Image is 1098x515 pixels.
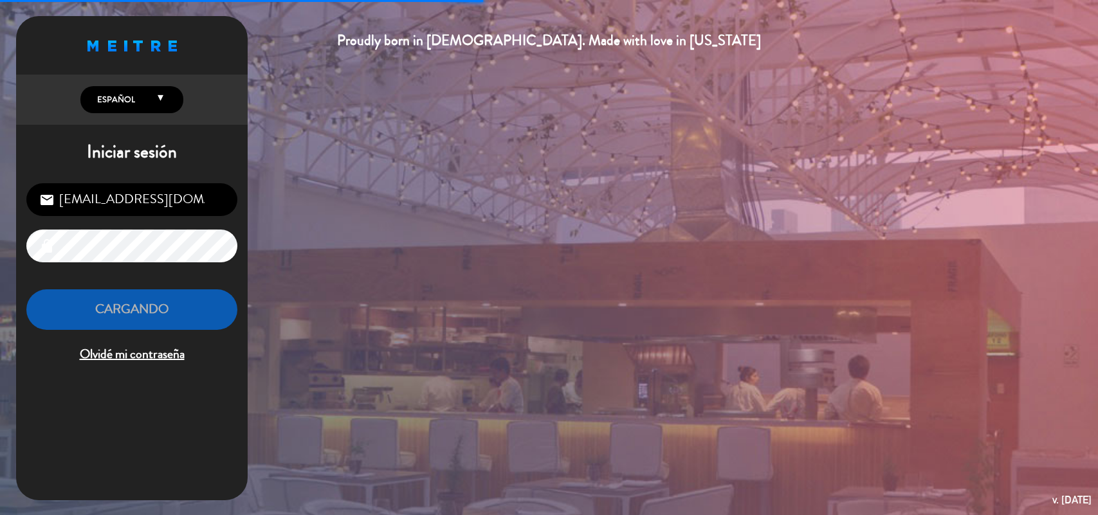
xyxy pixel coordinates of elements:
h1: Iniciar sesión [16,141,248,163]
i: lock [39,239,55,254]
button: Cargando [26,289,237,330]
span: Olvidé mi contraseña [26,344,237,365]
i: email [39,192,55,208]
input: Correo Electrónico [26,183,237,216]
span: Español [94,93,135,106]
div: v. [DATE] [1052,491,1092,509]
